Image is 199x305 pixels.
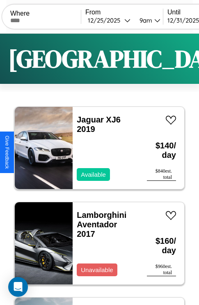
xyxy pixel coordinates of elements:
[147,133,176,168] h3: $ 140 / day
[147,263,176,276] div: $ 960 est. total
[81,169,106,180] p: Available
[135,16,154,24] div: 9am
[10,10,81,17] label: Where
[85,9,163,16] label: From
[147,168,176,181] div: $ 840 est. total
[4,136,10,169] div: Give Feedback
[88,16,124,24] div: 12 / 25 / 2025
[85,16,133,25] button: 12/25/2025
[77,210,126,238] a: Lamborghini Aventador 2017
[147,228,176,263] h3: $ 160 / day
[77,115,121,134] a: Jaguar XJ6 2019
[8,277,28,297] div: Open Intercom Messenger
[81,264,113,275] p: Unavailable
[133,16,163,25] button: 9am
